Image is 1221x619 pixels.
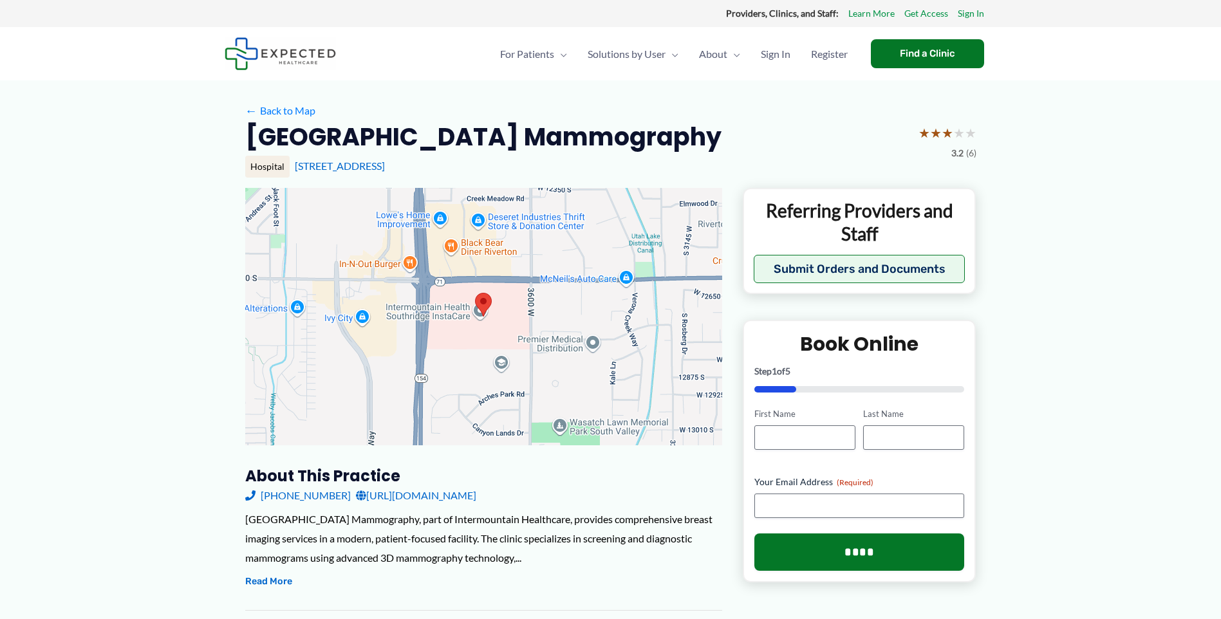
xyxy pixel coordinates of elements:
a: Sign In [750,32,801,77]
a: Get Access [904,5,948,22]
span: 3.2 [951,145,964,162]
p: Step of [754,367,965,376]
span: ← [245,104,257,116]
span: ★ [953,121,965,145]
a: ←Back to Map [245,101,315,120]
span: (Required) [837,477,873,487]
span: (6) [966,145,976,162]
p: Referring Providers and Staff [754,199,965,246]
a: AboutMenu Toggle [689,32,750,77]
span: 1 [772,365,777,376]
a: Learn More [848,5,895,22]
h2: Book Online [754,331,965,356]
a: For PatientsMenu Toggle [490,32,577,77]
span: Register [811,32,848,77]
span: Menu Toggle [727,32,740,77]
span: Sign In [761,32,790,77]
a: [URL][DOMAIN_NAME] [356,486,476,505]
button: Read More [245,574,292,589]
label: Your Email Address [754,476,965,488]
nav: Primary Site Navigation [490,32,858,77]
span: For Patients [500,32,554,77]
span: ★ [965,121,976,145]
a: Register [801,32,858,77]
span: About [699,32,727,77]
a: Solutions by UserMenu Toggle [577,32,689,77]
span: Solutions by User [588,32,666,77]
button: Submit Orders and Documents [754,255,965,283]
a: Sign In [958,5,984,22]
span: Menu Toggle [666,32,678,77]
span: 5 [785,365,790,376]
label: First Name [754,408,855,420]
span: ★ [930,121,942,145]
div: [GEOGRAPHIC_DATA] Mammography, part of Intermountain Healthcare, provides comprehensive breast im... [245,510,722,567]
span: ★ [918,121,930,145]
h2: [GEOGRAPHIC_DATA] Mammography [245,121,722,152]
label: Last Name [863,408,964,420]
span: Menu Toggle [554,32,567,77]
img: Expected Healthcare Logo - side, dark font, small [225,37,336,70]
a: [PHONE_NUMBER] [245,486,351,505]
div: Hospital [245,156,290,178]
a: [STREET_ADDRESS] [295,160,385,172]
strong: Providers, Clinics, and Staff: [726,8,839,19]
span: ★ [942,121,953,145]
h3: About this practice [245,466,722,486]
a: Find a Clinic [871,39,984,68]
